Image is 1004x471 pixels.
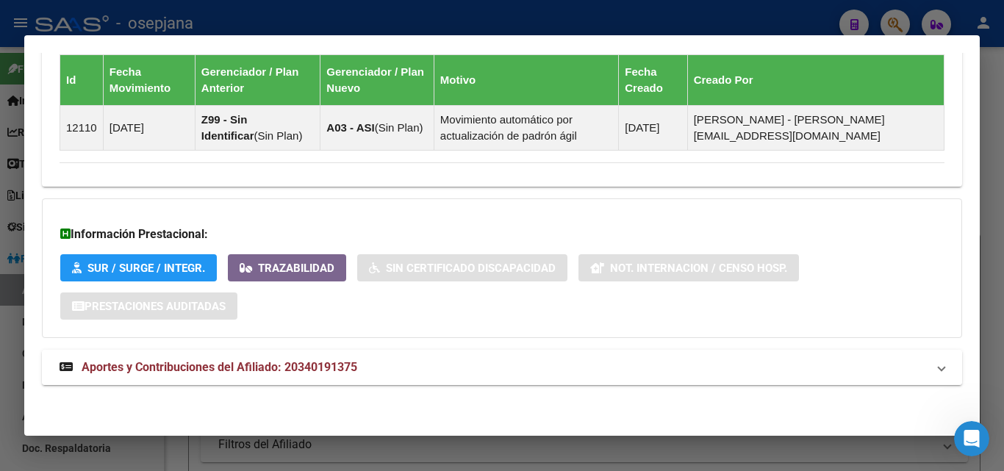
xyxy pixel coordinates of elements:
[619,105,687,150] td: [DATE]
[85,300,226,313] span: Prestaciones Auditadas
[320,54,434,105] th: Gerenciador / Plan Nuevo
[60,54,104,105] th: Id
[379,121,420,134] span: Sin Plan
[201,113,254,142] strong: Z99 - Sin Identificar
[320,105,434,150] td: ( )
[954,421,989,456] iframe: Intercom live chat
[687,54,944,105] th: Creado Por
[434,105,618,150] td: Movimiento automático por actualización de padrón ágil
[87,262,205,275] span: SUR / SURGE / INTEGR.
[42,350,962,385] mat-expansion-panel-header: Aportes y Contribuciones del Afiliado: 20340191375
[357,254,567,281] button: Sin Certificado Discapacidad
[619,54,687,105] th: Fecha Creado
[195,105,320,150] td: ( )
[195,54,320,105] th: Gerenciador / Plan Anterior
[434,54,618,105] th: Motivo
[326,121,374,134] strong: A03 - ASI
[228,254,346,281] button: Trazabilidad
[82,360,357,374] span: Aportes y Contribuciones del Afiliado: 20340191375
[103,54,195,105] th: Fecha Movimiento
[610,262,787,275] span: Not. Internacion / Censo Hosp.
[258,129,299,142] span: Sin Plan
[386,262,556,275] span: Sin Certificado Discapacidad
[687,105,944,150] td: [PERSON_NAME] - [PERSON_NAME][EMAIL_ADDRESS][DOMAIN_NAME]
[578,254,799,281] button: Not. Internacion / Censo Hosp.
[103,105,195,150] td: [DATE]
[60,226,944,243] h3: Información Prestacional:
[60,292,237,320] button: Prestaciones Auditadas
[60,105,104,150] td: 12110
[258,262,334,275] span: Trazabilidad
[60,254,217,281] button: SUR / SURGE / INTEGR.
